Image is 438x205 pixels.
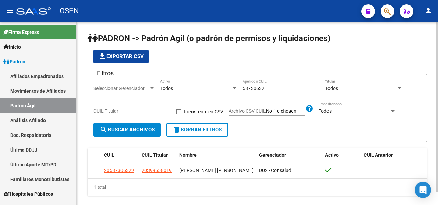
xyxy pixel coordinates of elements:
mat-icon: file_download [98,52,106,60]
span: Todos [325,86,338,91]
button: Exportar CSV [93,50,149,63]
div: 1 total [88,179,427,196]
datatable-header-cell: Nombre [177,148,256,163]
span: Seleccionar Gerenciador [93,86,149,91]
span: CUIL Titular [142,152,168,158]
span: [PERSON_NAME] [PERSON_NAME] [179,168,254,173]
span: PADRON -> Padrón Agil (o padrón de permisos y liquidaciones) [88,34,330,43]
span: Gerenciador [259,152,286,158]
span: Todos [319,108,332,114]
input: Archivo CSV CUIL [266,108,305,114]
mat-icon: help [305,104,313,113]
button: Borrar Filtros [166,123,228,137]
div: Open Intercom Messenger [415,182,431,198]
datatable-header-cell: CUIL Anterior [361,148,427,163]
datatable-header-cell: Gerenciador [256,148,322,163]
span: CUIL [104,152,114,158]
span: Padrón [3,58,25,65]
mat-icon: delete [172,126,181,134]
span: Inicio [3,43,21,51]
span: Hospitales Públicos [3,190,53,198]
span: Nombre [179,152,197,158]
span: Archivo CSV CUIL [229,108,266,114]
mat-icon: search [100,126,108,134]
mat-icon: person [424,7,433,15]
span: Exportar CSV [98,53,144,60]
span: Inexistente en CSV [184,107,223,116]
datatable-header-cell: Activo [322,148,361,163]
span: Firma Express [3,28,39,36]
button: Buscar Archivos [93,123,161,137]
span: Buscar Archivos [100,127,155,133]
span: Borrar Filtros [172,127,222,133]
span: CUIL Anterior [364,152,393,158]
datatable-header-cell: CUIL [101,148,139,163]
datatable-header-cell: CUIL Titular [139,148,177,163]
span: D02 - Consalud [259,168,291,173]
span: Todos [160,86,173,91]
span: 20587306329 [104,168,134,173]
span: 20399558019 [142,168,172,173]
span: - OSEN [54,3,79,18]
mat-icon: menu [5,7,14,15]
h3: Filtros [93,68,117,78]
span: Activo [325,152,339,158]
